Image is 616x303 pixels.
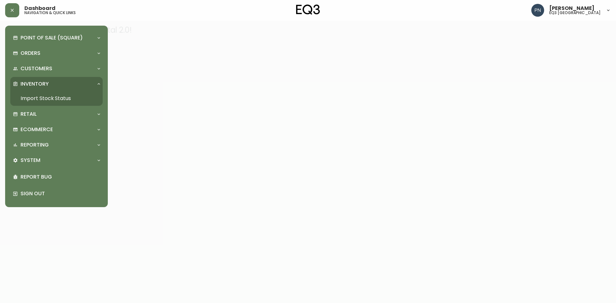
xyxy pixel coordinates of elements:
p: Orders [21,50,40,57]
a: Import Stock Status [10,91,103,106]
h5: eq3 [GEOGRAPHIC_DATA] [549,11,601,15]
span: Dashboard [24,6,56,11]
img: 496f1288aca128e282dab2021d4f4334 [531,4,544,17]
span: [PERSON_NAME] [549,6,595,11]
p: Ecommerce [21,126,53,133]
p: Reporting [21,141,49,148]
img: logo [296,4,320,15]
p: Sign Out [21,190,100,197]
div: Sign Out [10,185,103,202]
div: Point of Sale (Square) [10,31,103,45]
p: Customers [21,65,52,72]
p: Report Bug [21,173,100,181]
p: Inventory [21,80,49,88]
div: Ecommerce [10,122,103,137]
div: Inventory [10,77,103,91]
p: Point of Sale (Square) [21,34,83,41]
div: Reporting [10,138,103,152]
div: System [10,153,103,167]
div: Retail [10,107,103,121]
h5: navigation & quick links [24,11,76,15]
div: Report Bug [10,169,103,185]
p: Retail [21,111,37,118]
div: Customers [10,62,103,76]
p: System [21,157,40,164]
div: Orders [10,46,103,60]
